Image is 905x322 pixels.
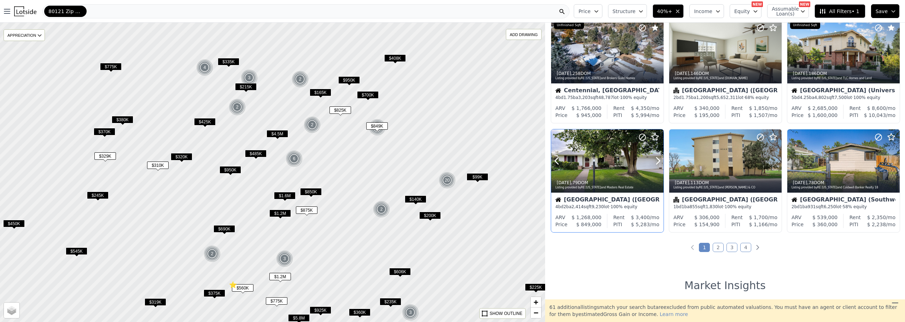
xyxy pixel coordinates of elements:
[812,215,837,220] span: $ 539,000
[849,112,858,119] div: PITI
[576,222,601,227] span: $ 849,000
[613,8,635,15] span: Structure
[673,197,777,204] div: [GEOGRAPHIC_DATA] ([GEOGRAPHIC_DATA])
[740,243,751,252] a: Page 4
[310,89,331,96] span: $165K
[734,8,750,15] span: Equity
[112,116,133,123] span: $380K
[673,180,778,186] div: , 113 DOM
[669,20,781,123] a: [DATE],146DOMListing provided byRE [US_STATE]and [DOMAIN_NAME]Condominium[GEOGRAPHIC_DATA] ([GEOG...
[792,221,804,228] div: Price
[792,76,896,81] div: Listing provided by RE [US_STATE] and TLC Homes and Land
[204,245,221,262] img: g1.png
[310,89,331,99] div: $165K
[384,54,406,62] span: $408K
[241,69,258,86] div: 3
[48,8,82,15] span: 80121 Zip Code
[145,298,166,309] div: $319K
[675,71,689,76] time: 2025-08-17 18:22
[740,112,777,119] div: /mo
[269,210,291,220] div: $1.2M
[613,112,622,119] div: PITI
[304,116,321,133] div: 2
[731,214,743,221] div: Rent
[269,273,291,283] div: $1.2M
[694,215,719,220] span: $ 306,000
[793,180,807,185] time: 2025-08-11 14:17
[269,273,291,280] span: $1.2M
[232,284,253,292] span: $560K
[288,314,310,322] span: $5.8M
[286,150,303,167] img: g1.png
[706,204,718,209] span: 1,830
[631,112,650,118] span: $ 5,994
[405,195,426,203] span: $140K
[657,8,672,15] span: 40%+
[740,221,777,228] div: /mo
[557,71,571,76] time: 2025-08-18 20:39
[232,284,253,294] div: $560K ⭐
[717,95,738,100] span: 5,652,311
[660,311,688,317] span: Learn more
[673,186,778,190] div: Listing provided by RE [US_STATE] and [PERSON_NAME] & CO
[673,88,777,95] div: [GEOGRAPHIC_DATA] ([GEOGRAPHIC_DATA])
[749,105,768,111] span: $ 1,850
[749,215,768,220] span: $ 1,700
[267,130,288,140] div: $4.5M
[808,105,838,111] span: $ 2,685,000
[572,215,602,220] span: $ 1,268,000
[814,4,865,18] button: All Filters• 1
[3,220,25,230] div: $450K
[867,215,886,220] span: $ 2,350
[578,95,590,100] span: 3,203
[793,71,807,76] time: 2025-08-17 16:00
[792,71,896,76] div: , 186 DOM
[304,116,321,133] img: g1.png
[357,91,379,99] span: $700K
[94,128,115,138] div: $370K
[66,247,87,255] span: $545K
[112,116,133,126] div: $380K
[608,4,647,18] button: Structure
[229,99,246,116] div: 2
[792,88,797,93] img: House
[218,58,239,68] div: $335K
[849,214,861,221] div: Rent
[572,204,584,209] span: 2,414
[235,83,257,90] span: $215K
[14,6,36,16] img: Lotside
[673,221,685,228] div: Price
[218,58,239,65] span: $335K
[792,180,896,186] div: , 78 DOM
[229,99,246,116] img: g1.png
[808,204,816,209] span: 931
[555,95,659,100] div: 4 bd 1.75 ba sqft lot · 100% equity
[622,112,659,119] div: /mo
[555,204,659,210] div: 4 bd 2 ba sqft lot · 100% equity
[555,197,561,203] img: House
[673,214,683,221] div: ARV
[4,29,45,41] div: APPRECIATION
[204,245,221,262] div: 2
[824,204,836,209] span: 6,250
[329,106,351,117] div: $825K
[366,122,388,130] span: $849K
[625,105,659,112] div: /mo
[713,243,724,252] a: Page 2
[87,192,109,202] div: $245K
[373,201,390,218] img: g1.png
[204,289,225,300] div: $375K
[861,214,895,221] div: /mo
[266,297,287,305] span: $775K
[792,214,801,221] div: ARV
[220,166,241,176] div: $950K
[858,112,895,119] div: /mo
[147,162,169,169] span: $310K
[864,112,886,118] span: $ 10,043
[267,130,288,137] span: $4.5M
[196,59,214,76] img: g1.png
[229,280,237,290] span: ⭐
[439,172,456,189] img: g1.png
[613,105,625,112] div: Rent
[673,71,778,76] div: , 146 DOM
